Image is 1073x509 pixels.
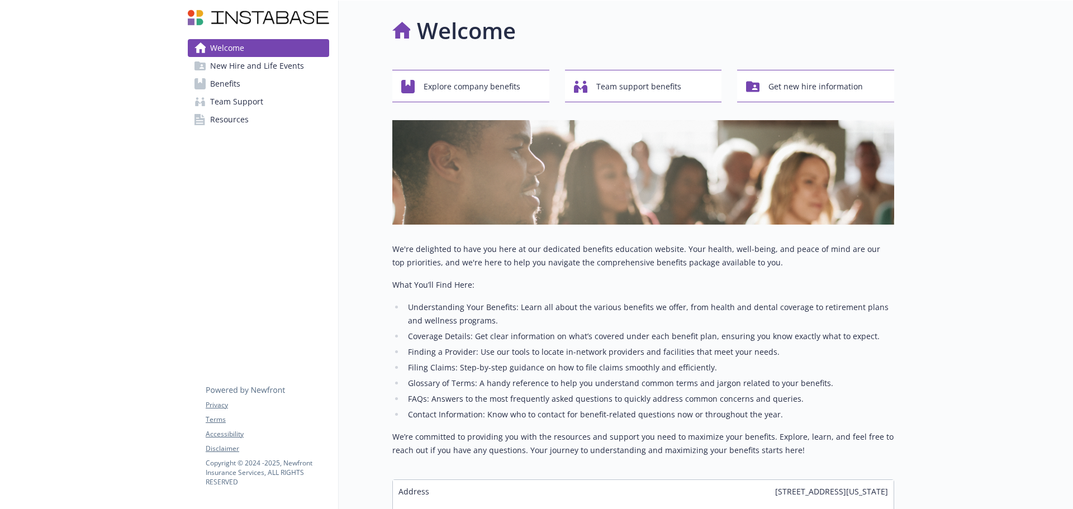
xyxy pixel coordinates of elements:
[392,120,894,225] img: overview page banner
[405,330,894,343] li: Coverage Details: Get clear information on what’s covered under each benefit plan, ensuring you k...
[424,76,520,97] span: Explore company benefits
[188,111,329,129] a: Resources
[210,111,249,129] span: Resources
[775,486,888,497] span: [STREET_ADDRESS][US_STATE]
[768,76,863,97] span: Get new hire information
[405,377,894,390] li: Glossary of Terms: A handy reference to help you understand common terms and jargon related to yo...
[188,93,329,111] a: Team Support
[405,408,894,421] li: Contact Information: Know who to contact for benefit-related questions now or throughout the year.
[188,75,329,93] a: Benefits
[392,242,894,269] p: We're delighted to have you here at our dedicated benefits education website. Your health, well-b...
[206,400,329,410] a: Privacy
[210,57,304,75] span: New Hire and Life Events
[206,415,329,425] a: Terms
[565,70,722,102] button: Team support benefits
[417,14,516,47] h1: Welcome
[398,486,429,497] span: Address
[392,278,894,292] p: What You’ll Find Here:
[206,429,329,439] a: Accessibility
[392,430,894,457] p: We’re committed to providing you with the resources and support you need to maximize your benefit...
[392,70,549,102] button: Explore company benefits
[206,444,329,454] a: Disclaimer
[210,39,244,57] span: Welcome
[210,75,240,93] span: Benefits
[405,361,894,374] li: Filing Claims: Step-by-step guidance on how to file claims smoothly and efficiently.
[405,392,894,406] li: FAQs: Answers to the most frequently asked questions to quickly address common concerns and queries.
[210,93,263,111] span: Team Support
[188,57,329,75] a: New Hire and Life Events
[405,301,894,327] li: Understanding Your Benefits: Learn all about the various benefits we offer, from health and denta...
[405,345,894,359] li: Finding a Provider: Use our tools to locate in-network providers and facilities that meet your ne...
[596,76,681,97] span: Team support benefits
[737,70,894,102] button: Get new hire information
[188,39,329,57] a: Welcome
[206,458,329,487] p: Copyright © 2024 - 2025 , Newfront Insurance Services, ALL RIGHTS RESERVED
